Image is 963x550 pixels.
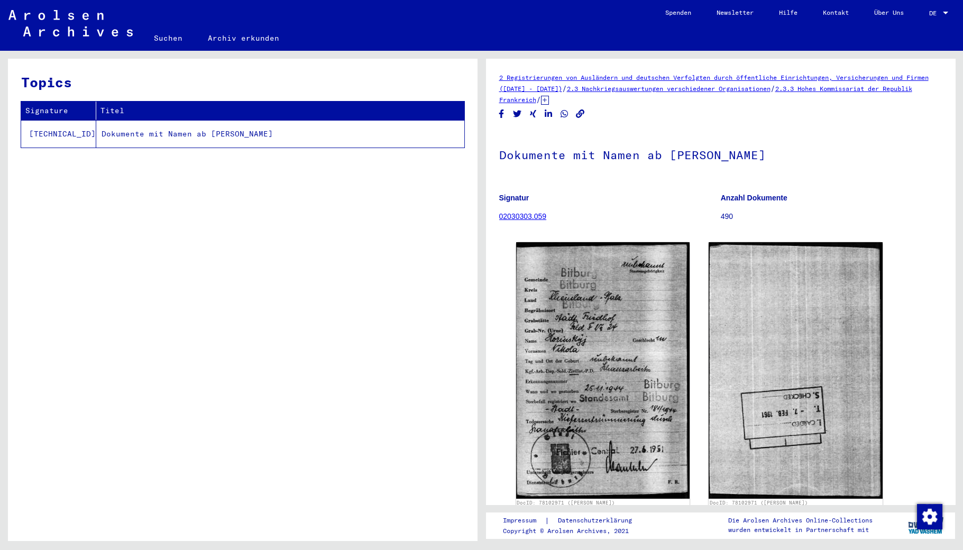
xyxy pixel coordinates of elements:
[543,107,554,121] button: Share on LinkedIn
[549,515,645,526] a: Datenschutzerklärung
[906,512,946,538] img: yv_logo.png
[503,526,645,536] p: Copyright © Arolsen Archives, 2021
[21,102,96,120] th: Signature
[96,120,464,148] td: Dokumente mit Namen ab [PERSON_NAME]
[728,516,873,525] p: Die Arolsen Archives Online-Collections
[499,131,942,177] h1: Dokumente mit Namen ab [PERSON_NAME]
[917,504,942,529] img: Zustimmung ändern
[709,242,883,499] img: 002.jpg
[96,102,464,120] th: Titel
[721,211,942,222] p: 490
[503,515,645,526] div: |
[575,107,586,121] button: Copy link
[512,107,523,121] button: Share on Twitter
[141,25,195,51] a: Suchen
[771,84,775,93] span: /
[536,95,541,104] span: /
[710,500,808,506] a: DocID: 78102971 ([PERSON_NAME])
[528,107,539,121] button: Share on Xing
[499,74,929,93] a: 2 Registrierungen von Ausländern und deutschen Verfolgten durch öffentliche Einrichtungen, Versic...
[562,84,567,93] span: /
[559,107,570,121] button: Share on WhatsApp
[496,107,507,121] button: Share on Facebook
[21,72,464,93] h3: Topics
[929,10,941,17] span: DE
[728,525,873,535] p: wurden entwickelt in Partnerschaft mit
[195,25,292,51] a: Archiv erkunden
[499,212,547,221] a: 02030303.059
[8,10,133,36] img: Arolsen_neg.svg
[499,194,529,202] b: Signatur
[567,85,771,93] a: 2.3 Nachkriegsauswertungen verschiedener Organisationen
[516,242,690,499] img: 001.jpg
[517,500,615,506] a: DocID: 78102971 ([PERSON_NAME])
[503,515,545,526] a: Impressum
[721,194,787,202] b: Anzahl Dokumente
[21,120,96,148] td: [TECHNICAL_ID]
